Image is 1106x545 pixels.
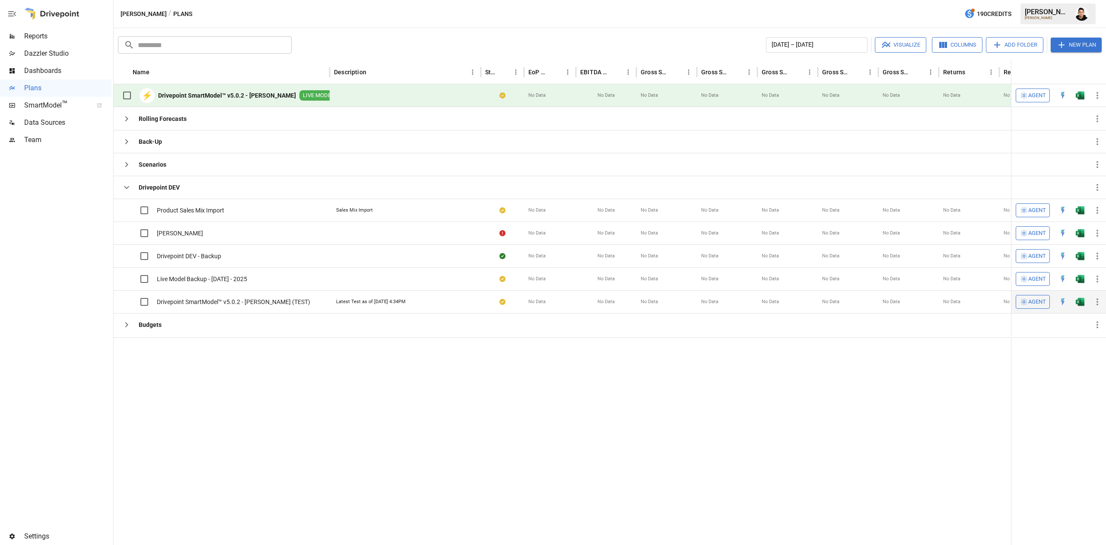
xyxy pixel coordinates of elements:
img: quick-edit-flash.b8aec18c.svg [1058,298,1067,306]
span: Product Sales Mix Import [157,206,224,215]
span: Drivepoint DEV - Backup [157,252,221,260]
div: Open in Excel [1076,298,1084,306]
div: Gross Sales [641,69,670,76]
span: No Data [641,276,658,282]
button: Description column menu [467,66,479,78]
span: No Data [883,276,900,282]
span: No Data [701,230,718,237]
span: No Data [528,276,546,282]
img: g5qfjXmAAAAABJRU5ErkJggg== [1076,91,1084,100]
div: Open in Quick Edit [1058,91,1067,100]
div: Latest Test as of [DATE] 4:34PM [336,298,406,305]
div: Open in Excel [1076,91,1084,100]
span: No Data [641,207,658,214]
button: Gross Sales: Retail column menu [925,66,937,78]
img: quick-edit-flash.b8aec18c.svg [1058,275,1067,283]
button: Agent [1016,203,1050,217]
span: No Data [701,253,718,260]
button: Status column menu [510,66,522,78]
span: 190 Credits [977,9,1011,19]
div: [PERSON_NAME] [1025,16,1070,20]
button: [PERSON_NAME] [121,9,167,19]
span: Team [24,135,111,145]
span: Agent [1028,274,1046,284]
div: Your plan has changes in Excel that are not reflected in the Drivepoint Data Warehouse, select "S... [499,298,505,306]
span: No Data [822,298,839,305]
span: No Data [943,276,960,282]
span: No Data [822,92,839,99]
span: Reports [24,31,111,41]
div: Status [485,69,497,76]
div: Name [133,69,149,76]
span: Agent [1028,297,1046,307]
span: No Data [943,207,960,214]
img: quick-edit-flash.b8aec18c.svg [1058,91,1067,100]
span: Agent [1028,251,1046,261]
button: Gross Sales: Marketplace column menu [804,66,816,78]
button: Sort [966,66,978,78]
div: / [168,9,172,19]
span: No Data [528,298,546,305]
span: No Data [528,230,546,237]
span: Agent [1028,206,1046,215]
button: Sort [550,66,562,78]
div: Open in Excel [1076,252,1084,260]
div: Open in Quick Edit [1058,229,1067,238]
button: Sort [498,66,510,78]
button: Agent [1016,226,1050,240]
span: Dazzler Studio [24,48,111,59]
button: Add Folder [986,37,1043,53]
span: No Data [943,298,960,305]
span: No Data [1004,207,1021,214]
div: Your plan has changes in Excel that are not reflected in the Drivepoint Data Warehouse, select "S... [499,206,505,215]
span: No Data [762,207,779,214]
button: EoP Cash column menu [562,66,574,78]
button: Gross Sales column menu [683,66,695,78]
span: No Data [1004,92,1021,99]
span: SmartModel [24,100,87,111]
div: Your plan has changes in Excel that are not reflected in the Drivepoint Data Warehouse, select "S... [499,275,505,283]
span: No Data [701,276,718,282]
img: quick-edit-flash.b8aec18c.svg [1058,252,1067,260]
div: Open in Excel [1076,275,1084,283]
span: No Data [528,92,546,99]
span: Settings [24,531,111,542]
span: LIVE MODEL [299,92,337,100]
img: g5qfjXmAAAAABJRU5ErkJggg== [1076,298,1084,306]
button: Sort [150,66,162,78]
button: Gross Sales: DTC Online column menu [743,66,755,78]
span: No Data [883,253,900,260]
button: Francisco Sanchez [1070,2,1094,26]
span: No Data [943,230,960,237]
span: Live Model Backup - [DATE] - 2025 [157,275,247,283]
button: Agent [1016,295,1050,309]
button: Gross Sales: Wholesale column menu [864,66,876,78]
div: Open in Excel [1076,229,1084,238]
button: Sort [1094,66,1106,78]
span: No Data [597,207,615,214]
span: No Data [597,230,615,237]
span: [PERSON_NAME] [157,229,203,238]
div: Error during sync. [499,229,505,238]
img: g5qfjXmAAAAABJRU5ErkJggg== [1076,252,1084,260]
button: Returns column menu [985,66,997,78]
div: Returns: DTC Online [1004,69,1033,76]
div: EBITDA Margin [580,69,609,76]
button: [DATE] – [DATE] [766,37,868,53]
span: No Data [883,207,900,214]
img: Francisco Sanchez [1075,7,1089,21]
div: ⚡ [140,88,155,103]
span: No Data [1004,253,1021,260]
button: Sort [610,66,622,78]
img: g5qfjXmAAAAABJRU5ErkJggg== [1076,229,1084,238]
button: Columns [932,37,982,53]
div: Gross Sales: Marketplace [762,69,791,76]
button: New Plan [1051,38,1102,52]
span: No Data [883,298,900,305]
span: No Data [822,230,839,237]
b: Back-Up [139,137,162,146]
span: No Data [641,253,658,260]
div: Sales Mix Import [336,207,373,214]
button: Visualize [875,37,926,53]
